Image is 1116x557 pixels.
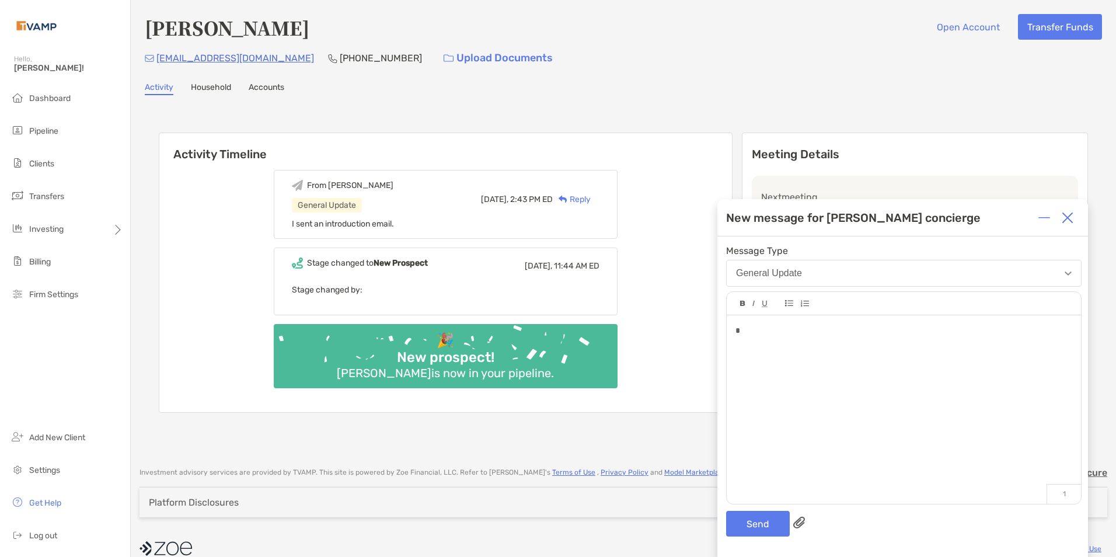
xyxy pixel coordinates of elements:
img: Editor control icon [785,300,793,307]
img: dashboard icon [11,90,25,105]
span: Clients [29,159,54,169]
p: Meeting Details [752,147,1079,162]
p: Investment advisory services are provided by TVAMP . This site is powered by Zoe Financial, LLC. ... [139,468,769,477]
button: Open Account [927,14,1009,40]
b: New Prospect [374,258,428,268]
img: investing icon [11,221,25,235]
img: Confetti [274,324,618,378]
span: Message Type [726,245,1082,256]
div: [PERSON_NAME] is now in your pipeline. [332,366,559,380]
div: From [PERSON_NAME] [307,180,393,190]
p: Next meeting [761,190,1069,204]
img: Email Icon [145,55,154,62]
img: firm-settings icon [11,287,25,301]
span: Settings [29,465,60,475]
span: [DATE], [525,261,552,271]
a: Model Marketplace Disclosures [664,468,767,476]
img: Event icon [292,180,303,191]
div: 🎉 [432,332,459,349]
span: Billing [29,257,51,267]
div: New message for [PERSON_NAME] concierge [726,211,981,225]
img: Event icon [292,257,303,269]
span: [PERSON_NAME]! [14,63,123,73]
img: paperclip attachments [793,517,805,528]
img: billing icon [11,254,25,268]
span: Get Help [29,498,61,508]
h6: Activity Timeline [159,133,732,161]
p: Stage changed by: [292,283,599,297]
img: get-help icon [11,495,25,509]
img: Close [1062,212,1073,224]
img: Reply icon [559,196,567,203]
span: 11:44 AM ED [554,261,599,271]
img: transfers icon [11,189,25,203]
h4: [PERSON_NAME] [145,14,309,41]
span: Add New Client [29,433,85,443]
div: General Update [736,268,802,278]
span: Log out [29,531,57,541]
a: Upload Documents [436,46,560,71]
img: Editor control icon [752,301,755,307]
span: Dashboard [29,93,71,103]
div: Platform Disclosures [149,497,239,508]
span: I sent an introduction email. [292,219,394,229]
button: General Update [726,260,1082,287]
img: Editor control icon [800,300,809,307]
div: Reply [553,193,591,206]
img: Zoe Logo [14,5,59,47]
img: Editor control icon [740,301,745,307]
div: New prospect! [392,349,499,366]
div: General Update [292,198,362,213]
img: Editor control icon [762,301,768,307]
a: Activity [145,82,173,95]
img: Phone Icon [328,54,337,63]
p: [EMAIL_ADDRESS][DOMAIN_NAME] [156,51,314,65]
img: logout icon [11,528,25,542]
button: Send [726,511,790,537]
img: Open dropdown arrow [1065,271,1072,276]
span: Investing [29,224,64,234]
img: Expand or collapse [1038,212,1050,224]
div: Stage changed to [307,258,428,268]
img: settings icon [11,462,25,476]
a: Terms of Use [552,468,595,476]
a: Privacy Policy [601,468,648,476]
p: [PHONE_NUMBER] [340,51,422,65]
a: Accounts [249,82,284,95]
img: clients icon [11,156,25,170]
img: add_new_client icon [11,430,25,444]
span: Firm Settings [29,290,78,300]
span: 2:43 PM ED [510,194,553,204]
span: [DATE], [481,194,508,204]
span: Transfers [29,192,64,201]
img: button icon [444,54,454,62]
a: Household [191,82,231,95]
span: Pipeline [29,126,58,136]
button: Transfer Funds [1018,14,1102,40]
p: 1 [1047,484,1081,504]
img: pipeline icon [11,123,25,137]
